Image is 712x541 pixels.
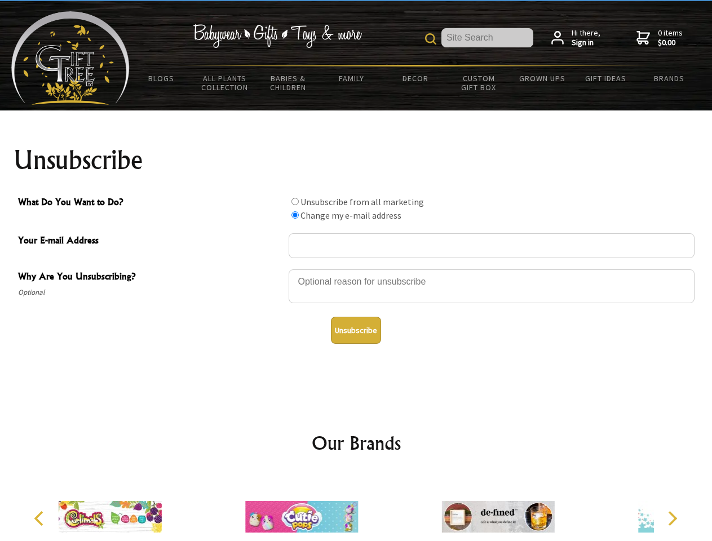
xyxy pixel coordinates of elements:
button: Unsubscribe [331,317,381,344]
input: What Do You Want to Do? [291,211,299,219]
span: Hi there, [572,28,600,48]
button: Previous [28,506,53,531]
a: Hi there,Sign in [551,28,600,48]
a: All Plants Collection [193,66,257,99]
a: BLOGS [130,66,193,90]
span: Optional [18,286,283,299]
span: Your E-mail Address [18,233,283,250]
strong: $0.00 [658,38,683,48]
a: Grown Ups [510,66,574,90]
strong: Sign in [572,38,600,48]
h2: Our Brands [23,429,690,456]
img: Babywear - Gifts - Toys & more [193,24,362,48]
textarea: Why Are You Unsubscribing? [289,269,695,303]
label: Unsubscribe from all marketing [300,196,424,207]
a: Gift Ideas [574,66,638,90]
a: Babies & Children [257,66,320,99]
input: What Do You Want to Do? [291,198,299,205]
a: Brands [638,66,701,90]
img: Babyware - Gifts - Toys and more... [11,11,130,105]
input: Your E-mail Address [289,233,695,258]
label: Change my e-mail address [300,210,401,221]
span: What Do You Want to Do? [18,195,283,211]
a: 0 items$0.00 [636,28,683,48]
a: Custom Gift Box [447,66,511,99]
a: Decor [383,66,447,90]
span: Why Are You Unsubscribing? [18,269,283,286]
span: 0 items [658,28,683,48]
input: Site Search [441,28,533,47]
h1: Unsubscribe [14,147,699,174]
img: product search [425,33,436,45]
a: Family [320,66,384,90]
button: Next [660,506,684,531]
